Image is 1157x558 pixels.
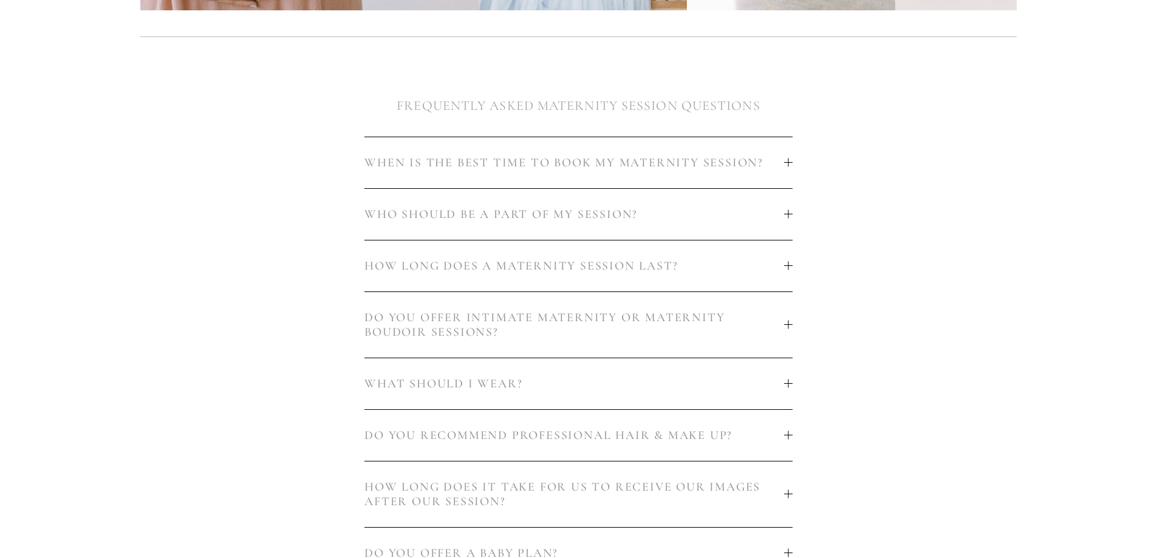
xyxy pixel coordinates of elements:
span: DO YOU OFFER INTIMATE MATERNITY OR MATERNITY BOUDOIR SESSIONS? [364,310,783,339]
span: HOW LONG DOES IT TAKE FOR US TO RECEIVE OUR IMAGES AFTER OUR SESSION? [364,480,783,509]
span: WHAT SHOULD I WEAR? [364,376,783,391]
button: WHO SHOULD BE A PART OF MY SESSION? [364,189,792,240]
span: DO YOU RECOMMEND PROFESSIONAL HAIR & MAKE UP? [364,428,783,443]
span: WHO SHOULD BE A PART OF MY SESSION? [364,207,783,222]
button: HOW LONG DOES A MATERNITY SESSION LAST? [364,240,792,291]
button: WHAT SHOULD I WEAR? [364,358,792,409]
span: HOW LONG DOES A MATERNITY SESSION LAST? [364,259,783,273]
button: DO YOU OFFER INTIMATE MATERNITY OR MATERNITY BOUDOIR SESSIONS? [364,292,792,358]
button: WHEN IS THE BEST TIME TO BOOK MY MATERNITY SESSION? [364,137,792,188]
button: DO YOU RECOMMEND PROFESSIONAL HAIR & MAKE UP? [364,410,792,461]
h2: FREQUENTLY ASKED MATERNITY SESSION QUESTIONS [140,96,1017,116]
button: HOW LONG DOES IT TAKE FOR US TO RECEIVE OUR IMAGES AFTER OUR SESSION? [364,461,792,527]
span: WHEN IS THE BEST TIME TO BOOK MY MATERNITY SESSION? [364,155,783,170]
